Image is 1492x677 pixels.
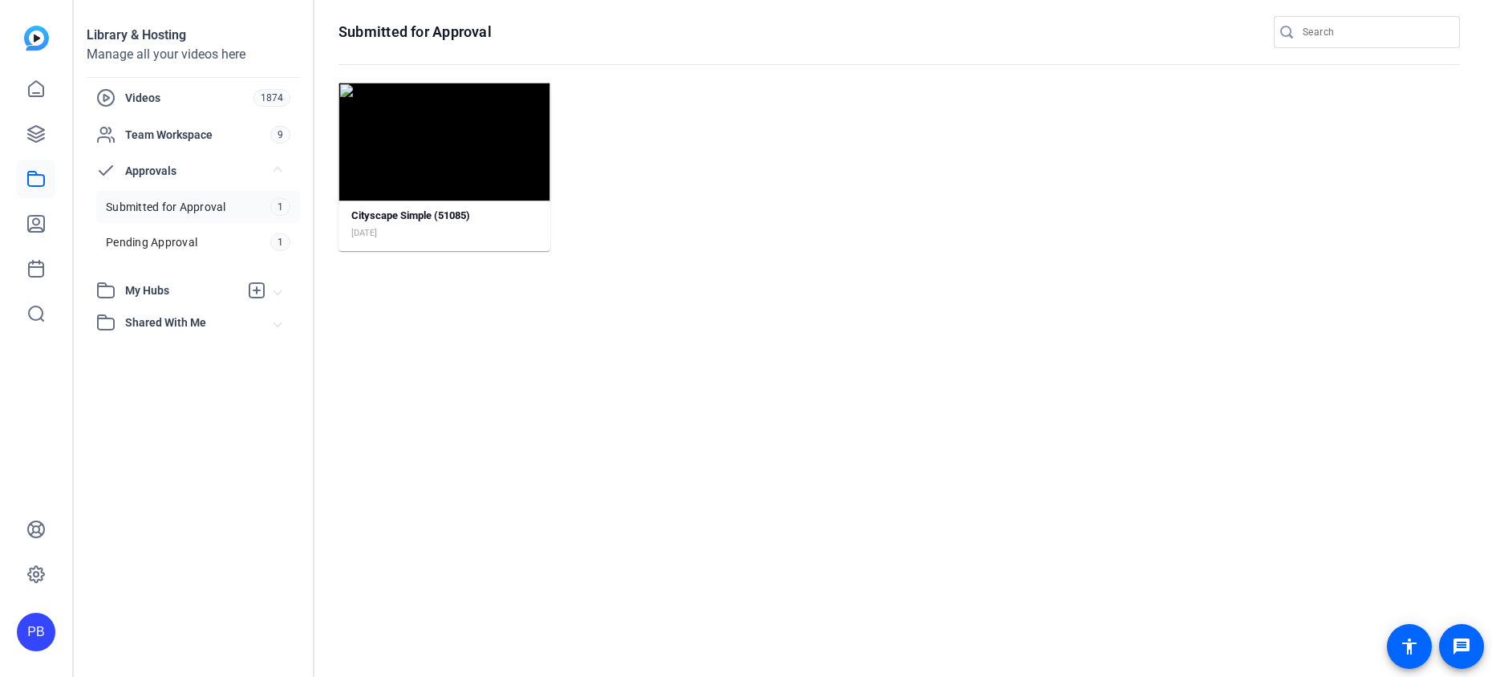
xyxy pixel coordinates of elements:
mat-expansion-panel-header: Approvals [87,155,300,187]
strong: Cityscape Simple (51085) [351,209,470,221]
span: [DATE] [351,227,377,240]
a: Cityscape Simple (51085)[DATE] [351,209,537,240]
span: Submitted for Approval [106,199,226,215]
a: Submitted for Approval1 [96,191,300,223]
div: Library & Hosting [87,26,300,45]
mat-icon: accessibility [1400,637,1419,656]
span: 1 [270,198,290,216]
mat-icon: message [1452,637,1471,656]
img: blue-gradient.svg [24,26,49,51]
span: My Hubs [125,282,239,299]
span: 1874 [253,89,290,107]
span: Approvals [125,163,274,180]
mat-expansion-panel-header: My Hubs [87,274,300,306]
span: Shared With Me [125,314,274,331]
span: Pending Approval [106,234,197,250]
div: Manage all your videos here [87,45,300,64]
span: Videos [125,90,253,106]
input: Search [1303,22,1447,42]
mat-expansion-panel-header: Shared With Me [87,306,300,338]
span: 1 [270,233,290,251]
span: 9 [270,126,290,144]
div: Approvals [87,187,300,274]
h1: Submitted for Approval [339,22,492,42]
div: PB [17,613,55,651]
a: Pending Approval1 [96,226,300,258]
span: Team Workspace [125,127,270,143]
